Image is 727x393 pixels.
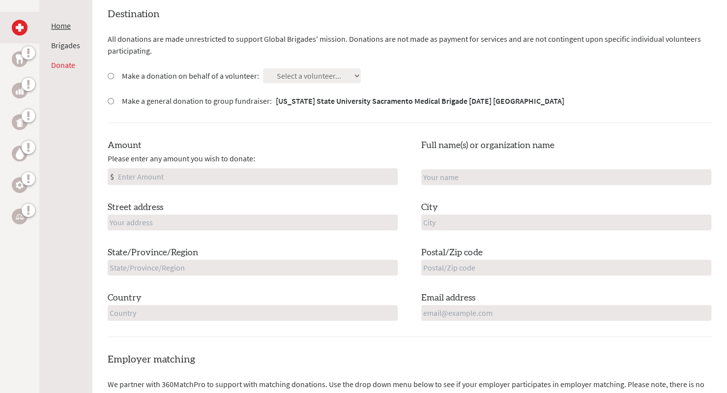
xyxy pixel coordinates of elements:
div: $ [108,169,116,184]
img: Dental [16,54,24,63]
label: Full name(s) or organization name [421,139,554,152]
img: Business [16,87,24,94]
input: Your address [108,214,398,230]
input: email@example.com [421,305,711,321]
a: Public Health [12,114,28,130]
label: State/Province/Region [108,246,198,260]
label: Amount [108,139,142,152]
a: Business [12,83,28,98]
img: Medical [16,24,24,31]
a: Dental [12,51,28,67]
img: Legal Empowerment [16,213,24,219]
a: Home [51,21,71,30]
span: Please enter any amount you wish to donate: [108,152,255,164]
input: State/Province/Region [108,260,398,275]
label: Make a general donation to group fundraiser: [122,95,564,107]
a: Legal Empowerment [12,209,28,224]
input: Your name [421,169,711,185]
a: Brigades [51,40,80,50]
img: Water [16,148,24,159]
h4: Destination [108,7,711,21]
p: All donations are made unrestricted to support Global Brigades' mission. Donations are not made a... [108,33,711,57]
input: Postal/Zip code [421,260,711,275]
img: Engineering [16,181,24,189]
li: Brigades [51,39,80,51]
a: Engineering [12,177,28,193]
li: Donate [51,59,80,71]
strong: [US_STATE] State University Sacramento Medical Brigade [DATE] [GEOGRAPHIC_DATA] [276,96,564,106]
label: Postal/Zip code [421,246,483,260]
input: Country [108,305,398,321]
a: Donate [51,60,75,70]
label: Country [108,291,142,305]
h4: Employer matching [108,353,711,366]
label: Street address [108,201,163,214]
label: City [421,201,438,214]
a: Water [12,146,28,161]
img: Public Health [16,117,24,127]
label: Email address [421,291,475,305]
label: Make a donation on behalf of a volunteer: [122,70,259,82]
li: Home [51,20,80,31]
a: Medical [12,20,28,35]
input: Enter Amount [116,169,397,184]
input: City [421,214,711,230]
